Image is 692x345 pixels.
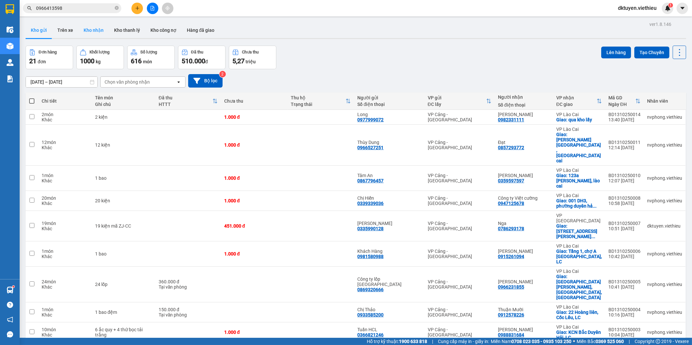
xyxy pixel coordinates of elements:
[608,254,641,259] div: 10:42 [DATE]
[498,112,550,117] div: Tiến Hùng
[556,269,602,274] div: VP Lào Cai
[613,4,662,12] span: dktuyen.viethieu
[425,92,495,110] th: Toggle SortBy
[647,98,682,104] div: Nhân viên
[36,5,113,12] input: Tìm tên, số ĐT hoặc mã đơn
[498,195,550,201] div: Công ty Việt cường
[357,140,421,145] div: Thùy Dung
[64,38,103,45] span: LC1210250241
[608,307,641,312] div: BD1310250004
[608,327,641,332] div: BD1310250003
[42,226,89,231] div: Khác
[647,251,682,256] div: nvphong.viethieu
[95,223,152,229] div: 19 kiện mã ZJ-CC
[12,286,14,288] sup: 1
[608,279,641,284] div: BD1310250005
[159,312,218,317] div: Tại văn phòng
[178,46,226,69] button: Đã thu510.000đ
[229,46,276,69] button: Chưa thu5,27 triệu
[608,226,641,231] div: 10:51 [DATE]
[7,75,13,82] img: solution-icon
[95,95,152,100] div: Tên món
[591,234,595,239] span: ...
[608,102,635,107] div: Ngày ĐH
[162,3,173,14] button: aim
[608,221,641,226] div: BD1310250007
[42,279,89,284] div: 24 món
[556,304,602,310] div: VP Lào Cai
[246,59,256,64] span: triệu
[96,59,101,64] span: kg
[80,57,94,65] span: 1000
[182,22,220,38] button: Hàng đã giao
[647,198,682,203] div: nvphong.viethieu
[647,223,682,229] div: dktuyen.viethieu
[224,198,284,203] div: 1.000 đ
[26,46,73,69] button: Đơn hàng21đơn
[357,327,421,332] div: Tuấn HCL
[647,114,682,120] div: nvphong.viethieu
[428,173,491,183] div: VP Cảng - [GEOGRAPHIC_DATA]
[135,6,140,10] span: plus
[498,279,550,284] div: Huy Hùng
[367,338,427,345] span: Hỗ trợ kỹ thuật:
[42,140,89,145] div: 12 món
[159,279,218,284] div: 360.000 đ
[656,339,660,344] span: copyright
[191,50,203,54] div: Đã thu
[556,324,602,330] div: VP Lào Cai
[556,310,602,320] div: Giao: 22 Hoàng liên, Cốc Lếu, LC
[224,175,284,181] div: 1.000 đ
[95,114,152,120] div: 2 kiện
[556,173,602,189] div: Giao: 123a nguyễn khuyến, lào cai
[491,338,571,345] span: Miền Nam
[127,46,175,69] button: Số lượng616món
[42,98,89,104] div: Chi tiết
[42,173,89,178] div: 1 món
[143,59,152,64] span: món
[357,117,384,122] div: 0977999072
[109,22,145,38] button: Kho thanh lý
[42,327,89,332] div: 10 món
[357,287,384,292] div: 0869320666
[357,178,384,183] div: 0867796457
[556,213,602,223] div: VP [GEOGRAPHIC_DATA]
[7,316,13,323] span: notification
[428,140,491,150] div: VP Cảng - [GEOGRAPHIC_DATA]
[42,332,89,337] div: Khác
[608,173,641,178] div: BD1310250010
[357,145,384,150] div: 0966527251
[556,132,602,163] div: Giao: đường khánh yên , lào cai
[224,223,284,229] div: 451.000 đ
[188,74,223,88] button: Bộ lọc
[556,193,602,198] div: VP Lào Cai
[556,223,602,239] div: Giao: 127 Lê Văn Chí, phường Linh Trung , Thủ Đức
[608,95,635,100] div: Mã GD
[7,287,13,294] img: warehouse-icon
[95,142,152,148] div: 12 kiện
[629,338,630,345] span: |
[357,254,384,259] div: 0981580988
[556,127,602,132] div: VP Lào Cai
[556,330,602,340] div: Giao: KCN Bắc Duyên Hải, LC
[573,340,575,343] span: ⚪️
[105,79,150,85] div: Chọn văn phòng nhận
[357,112,421,117] div: Long
[42,145,89,150] div: Khác
[647,310,682,315] div: nvphong.viethieu
[42,201,89,206] div: Khác
[608,195,641,201] div: BD1310250008
[498,307,550,312] div: Thuận Mười
[608,112,641,117] div: BD1310250014
[605,92,644,110] th: Toggle SortBy
[7,302,13,308] span: question-circle
[428,249,491,259] div: VP Cảng - [GEOGRAPHIC_DATA]
[357,249,421,254] div: Khách Hàng
[95,327,152,337] div: 6 ắc quy + 4 thứ bọc tải trắng
[357,226,384,231] div: 0335990128
[498,254,524,259] div: 0915261094
[78,22,109,38] button: Kho nhận
[219,71,226,77] sup: 2
[556,243,602,249] div: VP Lào Cai
[42,117,89,122] div: Khác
